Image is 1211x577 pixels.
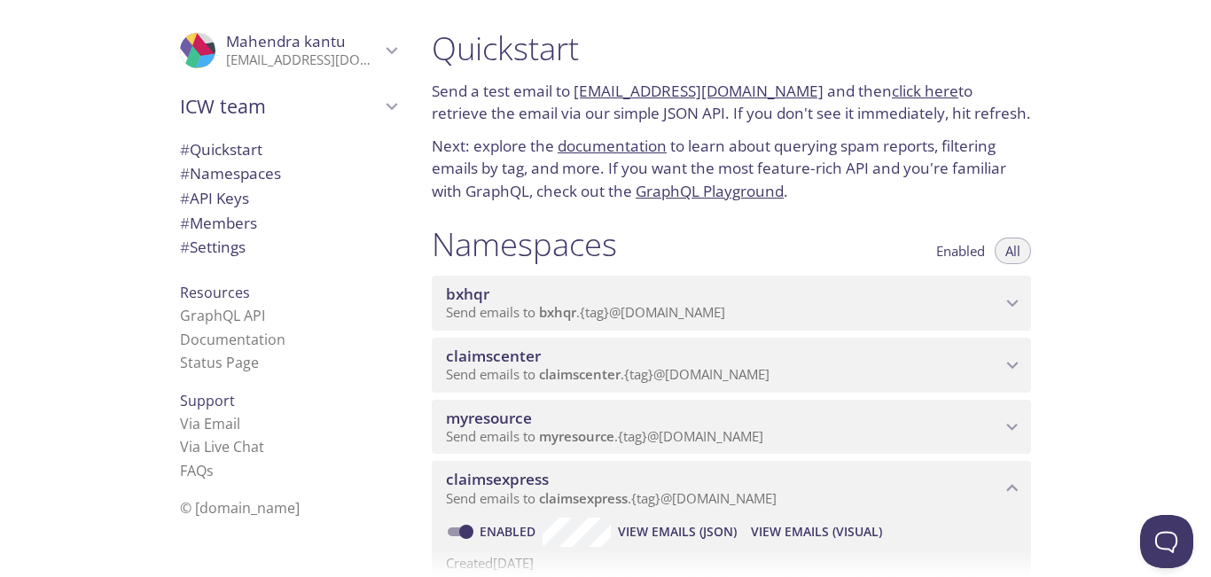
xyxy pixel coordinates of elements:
div: ICW team [166,83,410,129]
div: myresource namespace [432,400,1031,455]
button: View Emails (JSON) [611,518,744,546]
div: claimsexpress namespace [432,461,1031,516]
a: click here [892,81,958,101]
span: claimscenter [446,346,541,366]
span: # [180,188,190,208]
span: claimsexpress [446,469,549,489]
span: # [180,163,190,183]
span: Members [180,213,257,233]
a: Status Page [180,353,259,372]
span: Send emails to . {tag} @[DOMAIN_NAME] [446,489,777,507]
p: Next: explore the to learn about querying spam reports, filtering emails by tag, and more. If you... [432,135,1031,203]
div: API Keys [166,186,410,211]
span: Send emails to . {tag} @[DOMAIN_NAME] [446,303,725,321]
div: bxhqr namespace [432,276,1031,331]
button: View Emails (Visual) [744,518,889,546]
span: View Emails (JSON) [618,521,737,542]
a: Enabled [477,523,543,540]
span: s [207,461,214,480]
span: Quickstart [180,139,262,160]
a: FAQ [180,461,214,480]
a: [EMAIL_ADDRESS][DOMAIN_NAME] [574,81,824,101]
span: Send emails to . {tag} @[DOMAIN_NAME] [446,365,770,383]
button: All [995,238,1031,264]
span: # [180,213,190,233]
span: myresource [539,427,614,445]
span: Mahendra kantu [226,31,346,51]
span: Support [180,391,235,410]
span: claimscenter [539,365,621,383]
p: [EMAIL_ADDRESS][DOMAIN_NAME] [226,51,380,69]
span: Send emails to . {tag} @[DOMAIN_NAME] [446,427,763,445]
p: Send a test email to and then to retrieve the email via our simple JSON API. If you don't see it ... [432,80,1031,125]
span: # [180,139,190,160]
a: Documentation [180,330,285,349]
h1: Quickstart [432,28,1031,68]
div: Team Settings [166,235,410,260]
a: documentation [558,136,667,156]
h1: Namespaces [432,224,617,264]
iframe: Help Scout Beacon - Open [1140,515,1193,568]
div: Members [166,211,410,236]
button: Enabled [926,238,996,264]
a: Via Email [180,414,240,433]
div: claimscenter namespace [432,338,1031,393]
span: © [DOMAIN_NAME] [180,498,300,518]
span: bxhqr [446,284,489,304]
span: bxhqr [539,303,576,321]
div: Mahendra kantu [166,21,410,80]
div: Quickstart [166,137,410,162]
span: API Keys [180,188,249,208]
span: View Emails (Visual) [751,521,882,542]
span: myresource [446,408,532,428]
span: # [180,237,190,257]
a: GraphQL Playground [636,181,784,201]
a: GraphQL API [180,306,265,325]
span: Resources [180,283,250,302]
span: claimsexpress [539,489,628,507]
span: ICW team [180,94,380,119]
span: Settings [180,237,246,257]
div: Namespaces [166,161,410,186]
span: Namespaces [180,163,281,183]
a: Via Live Chat [180,437,264,456]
